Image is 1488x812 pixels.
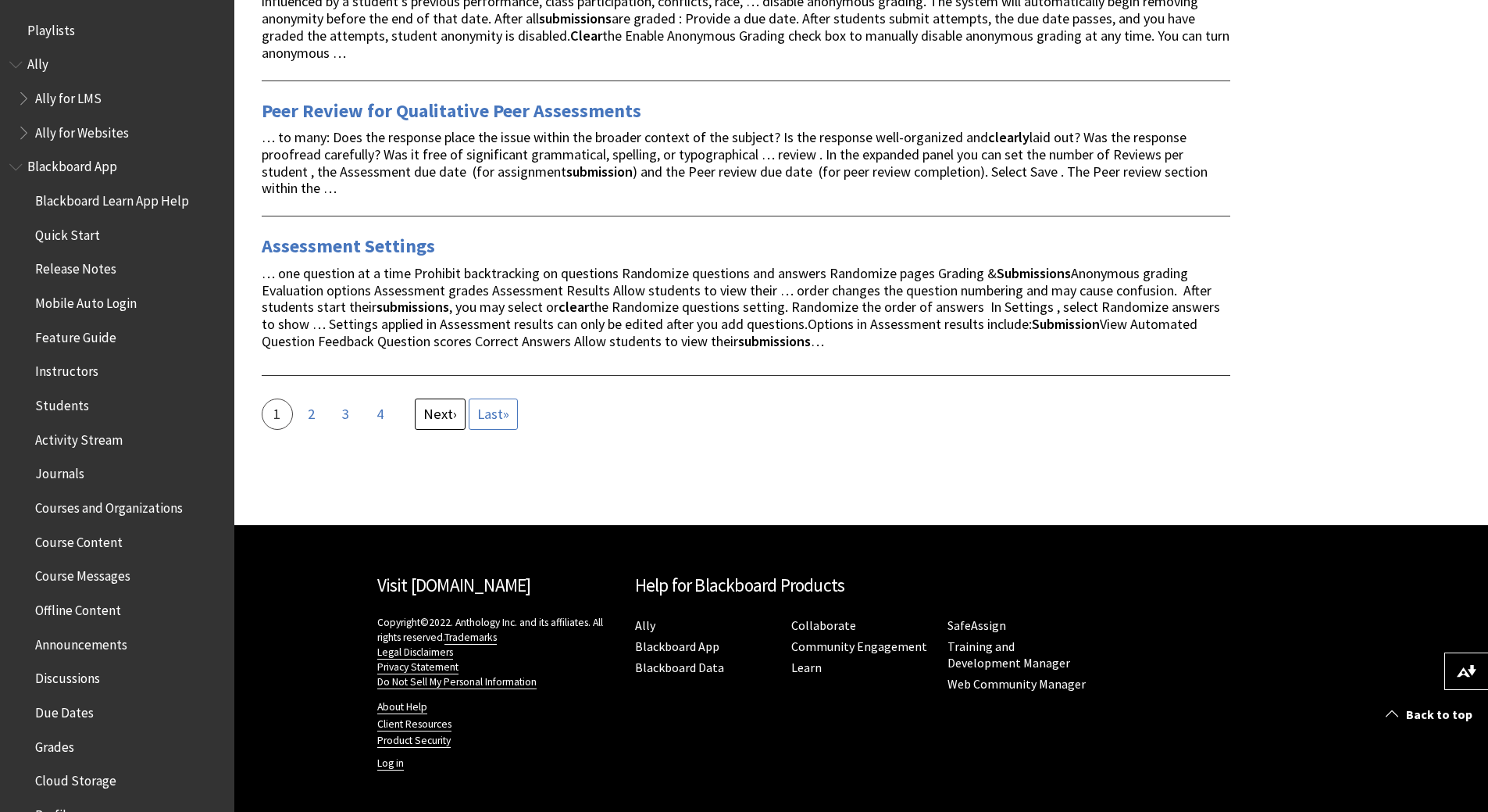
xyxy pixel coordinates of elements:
a: Blackboard Data [635,660,724,676]
span: Feature Guide [35,324,116,345]
a: Assessment Settings [262,234,435,259]
span: Blackboard Learn App Help [35,188,189,209]
strong: submissions [539,9,612,27]
span: Courses and Organizations [35,495,183,516]
a: Community Engagement [791,639,927,655]
span: Offline Content [35,597,121,618]
strong: clear [558,298,589,316]
span: Due Dates [35,699,94,721]
a: Web Community Manager [947,676,1086,692]
span: Release Notes [35,256,116,277]
a: 3 [330,399,362,430]
a: 2 [296,399,327,430]
span: Mobile Auto Login [35,290,137,311]
a: Privacy Statement [377,660,459,674]
span: Activity Stream [35,427,123,448]
strong: submissions [376,298,449,316]
strong: submission [566,163,633,181]
span: Course Messages [35,563,130,585]
span: Journals [35,461,84,482]
strong: Clear [570,27,602,45]
span: Playlists [27,17,75,38]
a: Do Not Sell My Personal Information [377,675,537,689]
h2: Help for Blackboard Products [635,572,1088,599]
span: Quick Start [35,222,100,243]
span: Ally for Websites [35,120,129,141]
a: Client Resources [377,717,451,732]
a: Ally [635,617,655,634]
span: Next [423,405,453,423]
a: Collaborate [791,617,856,634]
a: SafeAssign [947,617,1006,634]
a: 1 [262,399,293,430]
a: About Help [377,700,427,714]
a: Visit [DOMAIN_NAME] [377,574,531,596]
strong: Submission [1032,315,1100,333]
span: Grades [35,734,74,755]
span: Announcements [35,631,127,653]
nav: Book outline for Playlists [9,17,225,44]
span: … to many: Does the response place the issue within the broader context of the subject? Is the re... [262,128,1208,197]
span: Blackboard App [27,154,117,175]
span: Ally [27,52,48,73]
span: Last [477,405,503,423]
a: Product Security [377,734,451,748]
strong: submissions [738,332,811,350]
a: Legal Disclaimers [377,646,453,660]
span: Students [35,392,89,413]
strong: clearly [988,128,1029,146]
span: Cloud Storage [35,767,116,789]
span: Instructors [35,359,98,380]
a: Trademarks [444,631,497,645]
a: Back to top [1374,700,1488,729]
span: Ally for LMS [35,85,102,106]
strong: Submissions [997,264,1071,282]
a: Blackboard App [635,639,719,655]
nav: Book outline for Anthology Ally Help [9,52,225,146]
a: Peer Review for Qualitative Peer Assessments [262,98,641,123]
p: Copyright©2022. Anthology Inc. and its affiliates. All rights reserved. [377,615,619,689]
span: Course Content [35,529,123,550]
span: » [477,405,509,423]
a: Learn [791,660,822,676]
span: … one question at a time Prohibit backtracking on questions Randomize questions and answers Rando... [262,264,1220,350]
span: › [423,405,457,423]
a: 4 [365,399,396,430]
span: Discussions [35,665,100,686]
a: Training and Development Manager [947,639,1070,671]
a: Log in [377,757,404,771]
